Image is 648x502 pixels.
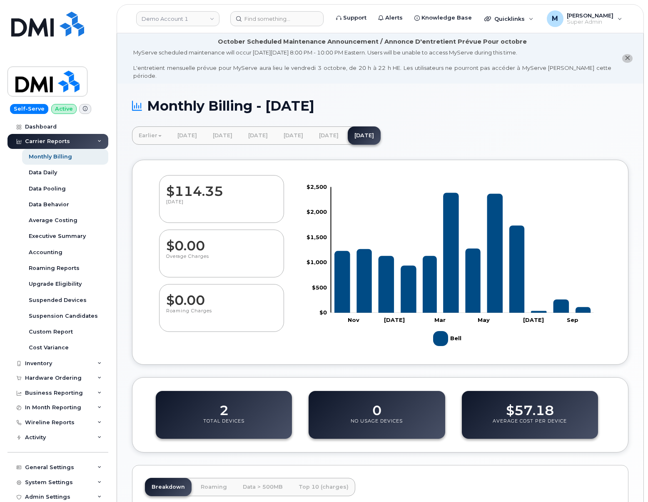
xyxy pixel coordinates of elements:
[433,328,463,349] g: Legend
[434,317,446,323] tspan: Mar
[307,183,594,349] g: Chart
[277,126,310,145] a: [DATE]
[622,54,633,63] button: close notification
[307,183,327,190] tspan: $2,500
[351,418,403,433] p: No Usage Devices
[523,317,544,323] tspan: [DATE]
[292,478,355,496] a: Top 10 (charges)
[493,418,567,433] p: Average Cost Per Device
[133,49,611,79] div: MyServe scheduled maintenance will occur [DATE][DATE] 8:00 PM - 10:00 PM Eastern. Users will be u...
[218,37,527,46] div: October Scheduled Maintenance Announcement / Annonce D'entretient Prévue Pour octobre
[236,478,289,496] a: Data > 500MB
[478,317,490,323] tspan: May
[219,395,229,418] dd: 2
[166,199,277,214] p: [DATE]
[312,126,345,145] a: [DATE]
[384,317,405,323] tspan: [DATE]
[194,478,234,496] a: Roaming
[307,259,327,266] tspan: $1,000
[166,308,277,323] p: Roaming Charges
[312,284,327,291] tspan: $500
[242,126,274,145] a: [DATE]
[506,395,554,418] dd: $57.18
[203,418,244,433] p: Total Devices
[206,126,239,145] a: [DATE]
[132,99,628,113] h1: Monthly Billing - [DATE]
[171,126,204,145] a: [DATE]
[348,317,359,323] tspan: Nov
[166,230,277,253] dd: $0.00
[372,395,381,418] dd: 0
[166,176,277,199] dd: $114.35
[166,253,277,268] p: Overage Charges
[307,234,327,240] tspan: $1,500
[319,309,327,316] tspan: $0
[132,126,168,145] a: Earlier
[145,478,192,496] a: Breakdown
[433,328,463,349] g: Bell
[567,317,579,323] tspan: Sep
[348,126,381,145] a: [DATE]
[307,209,327,215] tspan: $2,000
[166,284,277,308] dd: $0.00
